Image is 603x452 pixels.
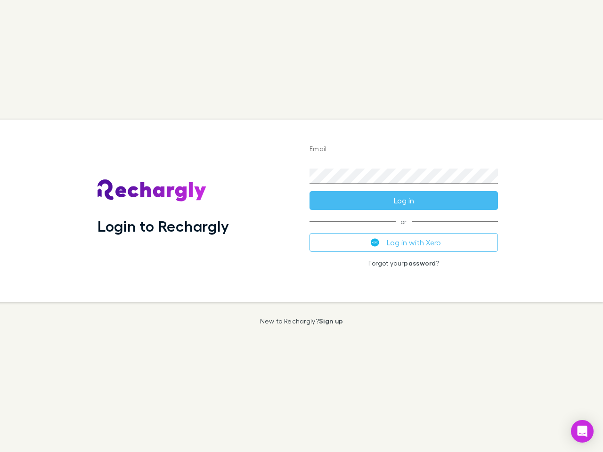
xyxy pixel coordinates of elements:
span: or [310,221,498,222]
h1: Login to Rechargly [98,217,229,235]
button: Log in [310,191,498,210]
div: Open Intercom Messenger [571,420,594,443]
img: Rechargly's Logo [98,179,207,202]
p: New to Rechargly? [260,317,343,325]
a: Sign up [319,317,343,325]
button: Log in with Xero [310,233,498,252]
img: Xero's logo [371,238,379,247]
p: Forgot your ? [310,259,498,267]
a: password [404,259,436,267]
